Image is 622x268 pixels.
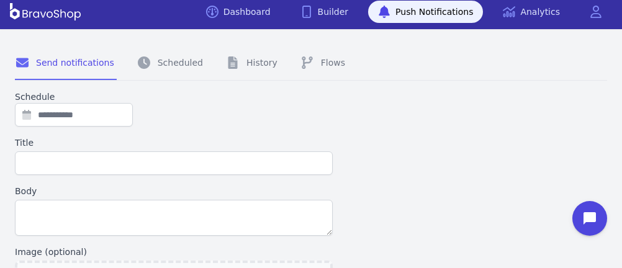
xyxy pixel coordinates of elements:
[10,3,81,20] img: BravoShop
[15,246,333,258] label: Image (optional)
[15,200,333,236] textarea: To enrich screen reader interactions, please activate Accessibility in Grammarly extension settings
[137,47,205,80] a: Scheduled
[300,47,348,80] a: Flows
[368,1,483,23] a: Push Notifications
[15,185,333,197] label: Body
[493,1,570,23] a: Analytics
[196,1,281,23] a: Dashboard
[291,1,359,23] a: Builder
[15,47,607,81] nav: Tabs
[15,47,117,80] a: Send notifications
[15,136,333,149] label: Title
[15,91,333,103] label: Schedule
[225,47,280,80] a: History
